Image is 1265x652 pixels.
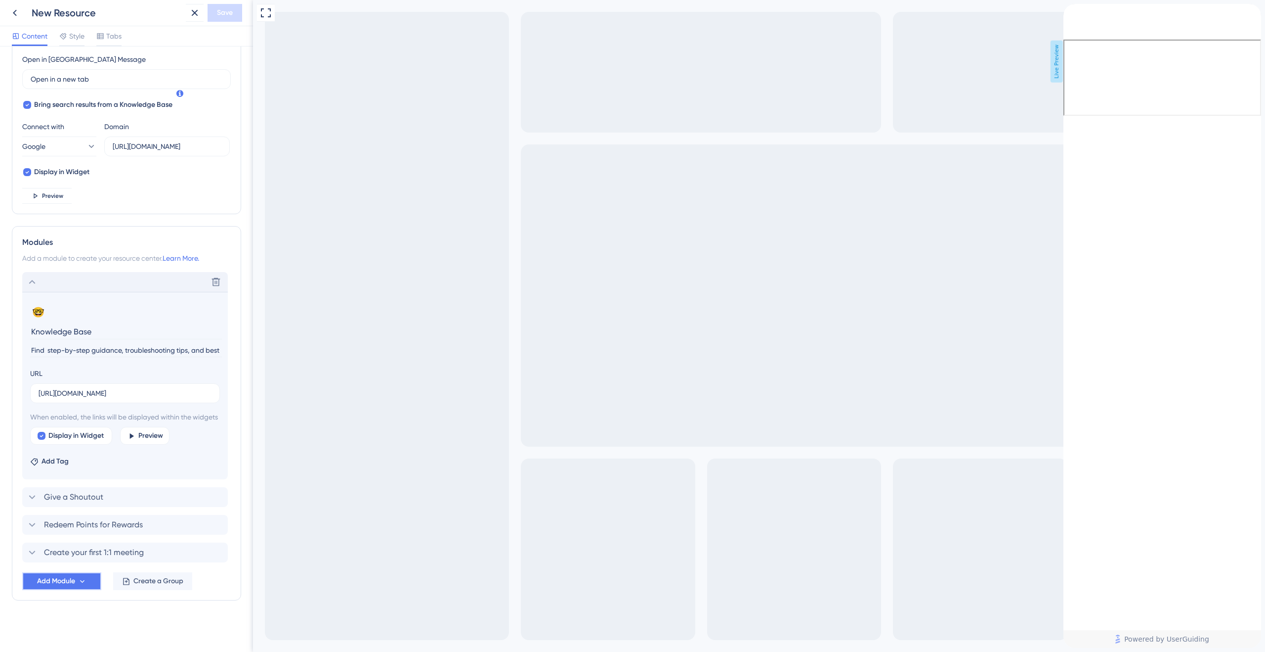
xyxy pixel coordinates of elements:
[22,515,231,535] div: Redeem Points for Rewards
[69,30,84,42] span: Style
[61,629,146,641] span: Powered by UserGuiding
[104,121,129,133] div: Domain
[120,427,169,445] button: Preview
[30,304,46,320] button: 🤓
[22,137,96,156] button: Google
[22,53,146,65] div: Open in [GEOGRAPHIC_DATA] Message
[798,41,810,83] span: Live Preview
[22,140,45,152] span: Google
[37,575,75,587] span: Add Module
[113,141,221,152] input: help.userguiding.com
[34,166,89,178] span: Display in Widget
[106,30,122,42] span: Tabs
[113,572,192,590] button: Create a Group
[22,543,231,562] div: Create your first 1:1 meeting
[30,344,222,357] input: Description
[44,491,103,503] span: Give a Shoutout
[133,575,183,587] span: Create a Group
[22,121,96,133] div: Connect with
[22,572,101,590] button: Add Module
[22,487,231,507] div: Give a Shoutout
[30,368,42,379] div: URL
[32,6,182,20] div: New Resource
[31,74,222,85] input: Open in a new tab
[42,456,69,467] span: Add Tag
[42,192,63,200] span: Preview
[22,236,231,248] div: Modules
[39,388,211,399] input: your.website.com/path
[22,188,72,204] button: Preview
[138,430,163,442] span: Preview
[48,430,104,442] span: Display in Widget
[22,254,163,262] span: Add a module to create your resource center.
[22,30,47,42] span: Content
[34,99,172,111] span: Bring search results from a Knowledge Base
[44,547,144,559] span: Create your first 1:1 meeting
[163,254,199,262] a: Learn More.
[44,519,143,531] span: Redeem Points for Rewards
[217,7,233,19] span: Save
[8,2,49,14] span: Need Help?
[208,4,242,22] button: Save
[56,5,59,13] div: 3
[30,411,220,423] span: When enabled, the links will be displayed within the widgets
[30,456,69,467] button: Add Tag
[30,324,222,339] input: Header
